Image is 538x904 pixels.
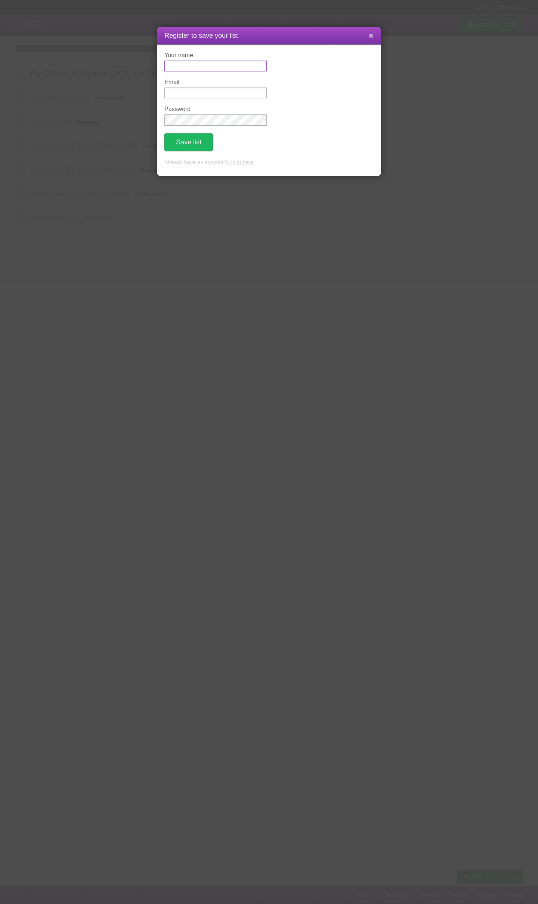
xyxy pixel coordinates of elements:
label: Your name [164,52,267,59]
a: Log in here [226,159,253,165]
label: Email [164,79,267,86]
p: Already have an account? . [164,159,374,167]
button: Save list [164,133,213,151]
h1: Register to save your list [164,31,374,41]
label: Password [164,106,267,113]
